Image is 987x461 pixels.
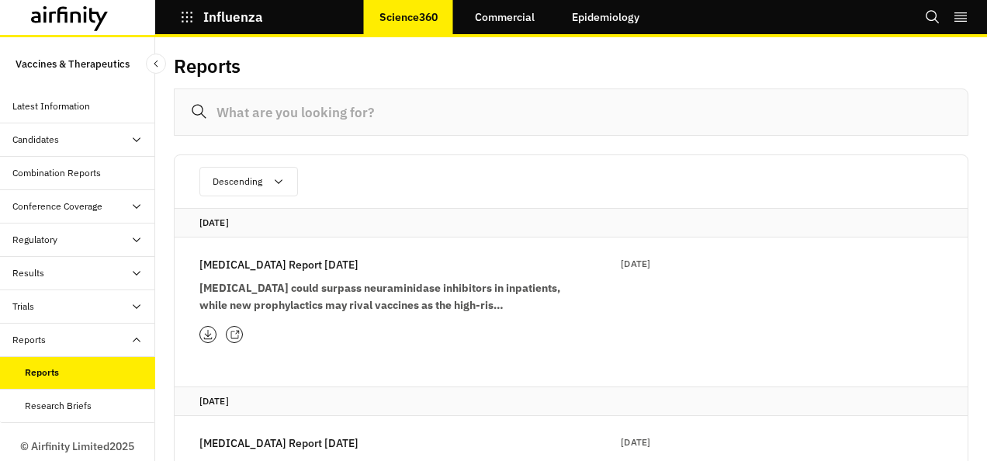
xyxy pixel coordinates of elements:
button: Descending [199,167,298,196]
p: [DATE] [199,393,943,409]
input: What are you looking for? [174,88,968,136]
div: Reports [12,333,46,347]
button: Close Sidebar [146,54,166,74]
div: Combination Reports [12,166,101,180]
p: [MEDICAL_DATA] Report [DATE] [199,256,358,273]
div: Latest Information [12,99,90,113]
h2: Reports [174,55,241,78]
button: Influenza [180,4,263,30]
p: Vaccines & Therapeutics [16,50,130,78]
p: [DATE] [621,435,650,450]
p: Science360 [379,11,438,23]
strong: [MEDICAL_DATA] could surpass neuraminidase inhibitors in inpatients, while new prophylactics may ... [199,281,560,312]
p: [DATE] [621,256,650,272]
div: Research Briefs [25,399,92,413]
p: [MEDICAL_DATA] Report [DATE] [199,435,358,452]
div: Results [12,266,44,280]
div: Regulatory [12,233,57,247]
div: Reports [25,366,59,380]
div: Trials [12,300,34,314]
p: Influenza [203,10,263,24]
p: [DATE] [199,215,943,230]
button: Search [925,4,940,30]
p: © Airfinity Limited 2025 [20,438,134,455]
div: Conference Coverage [12,199,102,213]
div: Candidates [12,133,59,147]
